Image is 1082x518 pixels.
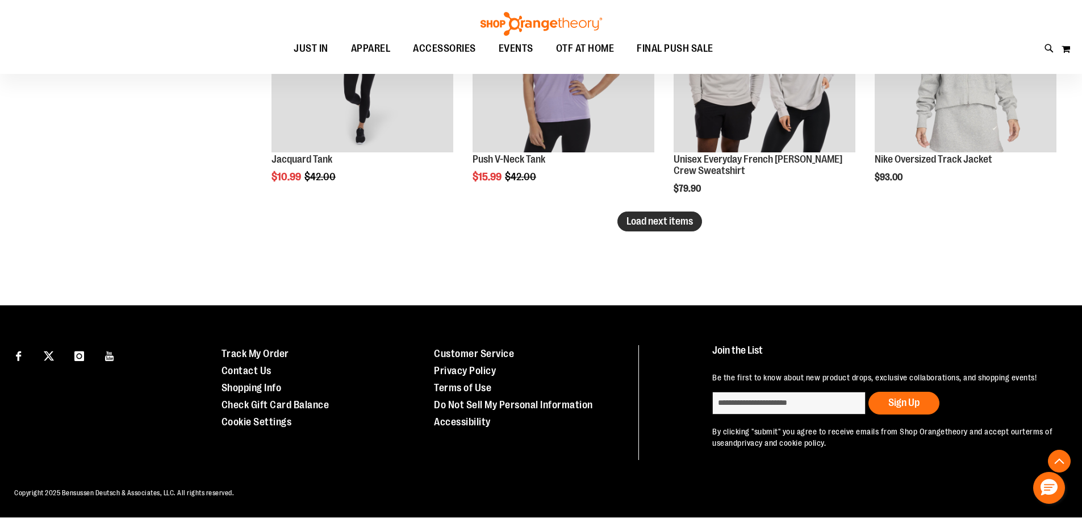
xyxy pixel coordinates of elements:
span: Sign Up [888,397,920,408]
a: Check Gift Card Balance [222,399,329,411]
a: FINAL PUSH SALE [625,36,725,62]
a: Customer Service [434,348,514,359]
p: By clicking "submit" you agree to receive emails from Shop Orangetheory and accept our and [712,426,1056,449]
a: Jacquard Tank [271,154,332,165]
a: Nike Oversized Track Jacket [875,154,992,165]
a: Privacy Policy [434,365,496,376]
span: APPAREL [351,36,391,61]
button: Hello, have a question? Let’s chat. [1033,472,1065,504]
span: Copyright 2025 Bensussen Deutsch & Associates, LLC. All rights reserved. [14,489,234,497]
span: Load next items [626,216,693,227]
span: ACCESSORIES [413,36,476,61]
span: FINAL PUSH SALE [637,36,713,61]
a: ACCESSORIES [402,36,487,62]
button: Sign Up [868,392,939,415]
span: $42.00 [304,171,337,183]
a: Push V-Neck Tank [473,154,545,165]
a: Contact Us [222,365,271,376]
a: OTF AT HOME [545,36,626,62]
a: JUST IN [282,36,340,62]
a: Visit our X page [39,345,59,365]
a: Track My Order [222,348,289,359]
a: terms of use [712,427,1052,447]
span: OTF AT HOME [556,36,615,61]
a: Visit our Instagram page [69,345,89,365]
p: Be the first to know about new product drops, exclusive collaborations, and shopping events! [712,372,1056,383]
a: Cookie Settings [222,416,292,428]
a: Accessibility [434,416,491,428]
span: $15.99 [473,171,503,183]
a: privacy and cookie policy. [737,438,826,447]
a: Visit our Facebook page [9,345,28,365]
a: Unisex Everyday French [PERSON_NAME] Crew Sweatshirt [674,154,842,176]
input: enter email [712,392,866,415]
a: Terms of Use [434,382,491,393]
h4: Join the List [712,345,1056,366]
a: Shopping Info [222,382,282,393]
span: JUST IN [294,36,328,61]
span: $10.99 [271,171,303,183]
a: APPAREL [340,36,402,61]
a: Visit our Youtube page [100,345,120,365]
span: $42.00 [505,171,538,183]
a: Do Not Sell My Personal Information [434,399,593,411]
span: $93.00 [875,172,904,183]
button: Load next items [617,212,702,231]
button: Back To Top [1048,450,1071,473]
span: $79.90 [674,184,703,194]
a: EVENTS [487,36,545,62]
img: Shop Orangetheory [479,12,604,36]
img: Twitter [44,351,54,361]
span: EVENTS [499,36,533,61]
